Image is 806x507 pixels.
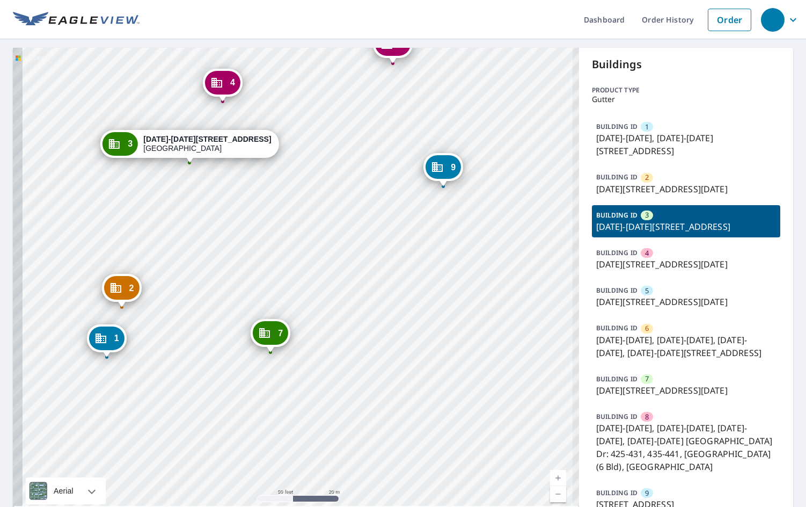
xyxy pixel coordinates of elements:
span: 4 [645,248,649,258]
div: Dropped pin, building 7, Commercial property, 1273-1277 Maple View Dr Charlottesville, VA 22902 [251,319,290,352]
div: Aerial [26,477,106,504]
p: BUILDING ID [596,323,638,332]
div: Dropped pin, building 1, Commercial property, 1290-1296, 1270-1276 Maple View Dr (2 Bld) Charlott... [87,324,127,358]
p: BUILDING ID [596,122,638,131]
div: Dropped pin, building 4, Commercial property, 1250-1256 Maple View Dr Charlottesville, VA 22902 [203,69,243,102]
p: BUILDING ID [596,488,638,497]
a: Current Level 19, Zoom In [550,470,566,486]
p: BUILDING ID [596,172,638,182]
span: 1 [114,334,119,342]
p: [DATE][STREET_ADDRESS][DATE] [596,258,776,271]
p: [DATE]-[DATE], [DATE]-[DATE][STREET_ADDRESS] [596,132,776,157]
div: Dropped pin, building 2, Commercial property, 1280-1286 Maple View Dr Charlottesville, VA 22902 [102,274,142,307]
span: 9 [451,163,456,171]
p: [DATE][STREET_ADDRESS][DATE] [596,384,776,397]
img: EV Logo [13,12,140,28]
span: 2 [645,172,649,183]
p: Product type [592,85,781,95]
div: Aerial [50,477,77,504]
a: Current Level 19, Zoom Out [550,486,566,502]
p: BUILDING ID [596,248,638,257]
p: BUILDING ID [596,374,638,383]
span: 5 [645,286,649,296]
p: BUILDING ID [596,412,638,421]
span: 7 [278,329,283,337]
div: Dropped pin, building 9, Commercial property, 445-453 Maple View Ct Charlottesville, VA 22902 [423,153,463,186]
div: Dropped pin, building 3, Commercial property, 1260-1266 Maple View Dr Charlottesville, VA 22902 [100,130,279,163]
span: 2 [129,284,134,292]
span: 8 [400,40,405,48]
p: [DATE]-[DATE][STREET_ADDRESS] [596,220,776,233]
span: 7 [645,374,649,384]
p: [DATE]-[DATE], [DATE]-[DATE], [DATE]-[DATE], [DATE]-[DATE][STREET_ADDRESS] [596,334,776,359]
p: [DATE]-[DATE], [DATE]-[DATE], [DATE]-[DATE], [DATE]-[DATE] [GEOGRAPHIC_DATA] Dr: 425-431, 435-441... [596,422,776,473]
span: 1 [645,122,649,132]
span: 4 [230,78,235,86]
p: [DATE][STREET_ADDRESS][DATE] [596,295,776,308]
span: 9 [645,488,649,498]
p: Gutter [592,95,781,104]
div: [GEOGRAPHIC_DATA] [143,135,271,153]
p: BUILDING ID [596,211,638,220]
span: 3 [645,210,649,220]
p: [DATE][STREET_ADDRESS][DATE] [596,183,776,195]
p: Buildings [592,56,781,73]
p: BUILDING ID [596,286,638,295]
a: Order [708,9,751,31]
span: 8 [645,412,649,422]
strong: [DATE]-[DATE][STREET_ADDRESS] [143,135,271,143]
span: 3 [128,140,133,148]
span: 6 [645,323,649,334]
